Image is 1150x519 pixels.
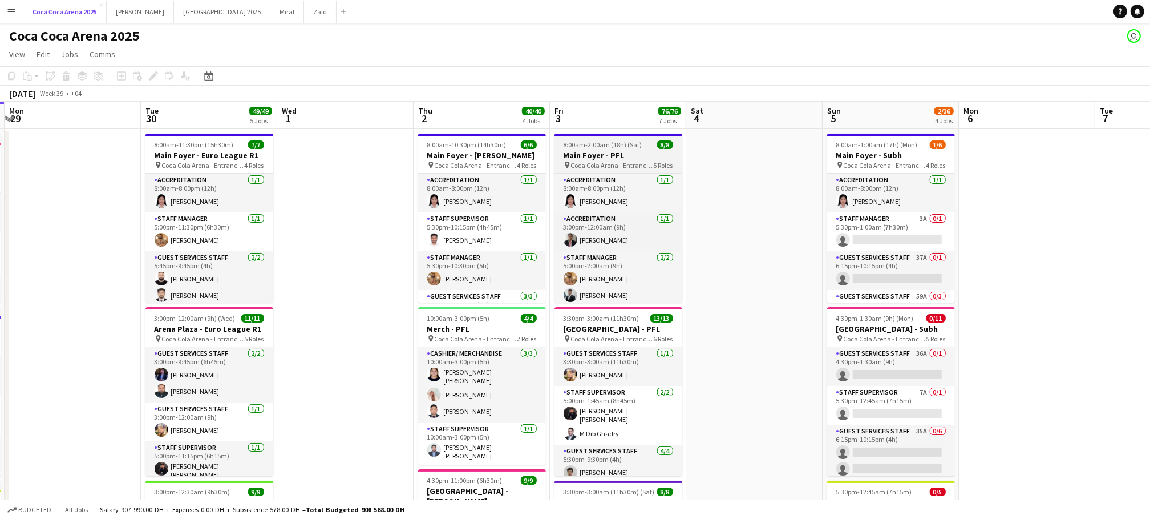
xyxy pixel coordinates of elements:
[554,251,682,307] app-card-role: Staff Manager2/25:00pm-2:00am (9h)[PERSON_NAME][PERSON_NAME]
[427,140,507,149] span: 8:00am-10:30pm (14h30m)
[554,212,682,251] app-card-role: Accreditation1/13:00pm-12:00am (9h)[PERSON_NAME]
[32,47,54,62] a: Edit
[145,441,273,484] app-card-role: Staff Supervisor1/15:00pm-11:15pm (6h15m)[PERSON_NAME] [PERSON_NAME]
[657,488,673,496] span: 8/8
[144,112,159,125] span: 30
[836,314,914,323] span: 4:30pm-1:30am (9h) (Mon)
[827,212,955,251] app-card-role: Staff Manager3A0/15:30pm-1:00am (7h30m)
[71,89,82,98] div: +04
[37,49,50,59] span: Edit
[145,497,273,508] h3: Merch - Euro League R1
[61,49,78,59] span: Jobs
[145,307,273,476] app-job-card: 3:00pm-12:00am (9h) (Wed)11/11Arena Plaza - Euro League R1 Coca Cola Arena - Entrance F5 RolesGue...
[926,335,946,343] span: 5 Roles
[85,47,120,62] a: Comms
[5,47,30,62] a: View
[245,335,264,343] span: 5 Roles
[418,150,546,160] h3: Main Foyer - [PERSON_NAME]
[250,116,272,125] div: 5 Jobs
[90,49,115,59] span: Comms
[650,314,673,323] span: 13/13
[56,47,83,62] a: Jobs
[1127,29,1141,43] app-user-avatar: Kate Oliveros
[934,107,954,115] span: 2/36
[827,150,955,160] h3: Main Foyer - Subh
[418,212,546,251] app-card-role: Staff Supervisor1/15:30pm-10:15pm (4h45m)[PERSON_NAME]
[553,112,564,125] span: 3
[63,505,90,514] span: All jobs
[963,106,978,116] span: Mon
[418,174,546,212] app-card-role: Accreditation1/18:00am-8:00pm (12h)[PERSON_NAME]
[554,347,682,386] app-card-role: Guest Services Staff1/13:30pm-3:00am (11h30m)[PERSON_NAME]
[1098,112,1113,125] span: 7
[155,314,236,323] span: 3:00pm-12:00am (9h) (Wed)
[9,106,24,116] span: Mon
[280,112,297,125] span: 1
[145,174,273,212] app-card-role: Accreditation1/18:00am-8:00pm (12h)[PERSON_NAME]
[9,27,140,45] h1: Coca Coca Arena 2025
[827,106,841,116] span: Sun
[827,134,955,303] app-job-card: 8:00am-1:00am (17h) (Mon)1/6Main Foyer - Subh Coca Cola Arena - Entrance F4 RolesAccreditation1/1...
[145,212,273,251] app-card-role: Staff Manager1/15:00pm-11:30pm (6h30m)[PERSON_NAME]
[554,324,682,334] h3: [GEOGRAPHIC_DATA] - PFL
[38,89,66,98] span: Week 39
[6,504,53,516] button: Budgeted
[554,106,564,116] span: Fri
[145,251,273,307] app-card-role: Guest Services Staff2/25:45pm-9:45pm (4h)[PERSON_NAME][PERSON_NAME]
[554,174,682,212] app-card-role: Accreditation1/18:00am-8:00pm (12h)[PERSON_NAME]
[554,307,682,476] div: 3:30pm-3:00am (11h30m) (Sat)13/13[GEOGRAPHIC_DATA] - PFL Coca Cola Arena - Entrance F6 RolesGuest...
[571,335,654,343] span: Coca Cola Arena - Entrance F
[836,488,930,496] span: 5:30pm-12:45am (7h15m) (Mon)
[306,505,404,514] span: Total Budgeted 908 568.00 DH
[564,488,655,496] span: 3:30pm-3:00am (11h30m) (Sat)
[418,486,546,506] h3: [GEOGRAPHIC_DATA] - [PERSON_NAME]
[827,386,955,425] app-card-role: Staff Supervisor7A0/15:30pm-12:45am (7h15m)
[107,1,174,23] button: [PERSON_NAME]
[18,506,51,514] span: Budgeted
[145,134,273,303] app-job-card: 8:00am-11:30pm (15h30m)7/7Main Foyer - Euro League R1 Coca Cola Arena - Entrance F4 RolesAccredit...
[962,112,978,125] span: 6
[827,290,955,362] app-card-role: Guest Services Staff59A0/36:15pm-12:30am (6h15m)
[659,116,681,125] div: 7 Jobs
[1100,106,1113,116] span: Tue
[270,1,304,23] button: Miral
[521,314,537,323] span: 4/4
[418,106,432,116] span: Thu
[517,335,537,343] span: 2 Roles
[282,106,297,116] span: Wed
[435,161,517,170] span: Coca Cola Arena - Entrance F
[825,112,841,125] span: 5
[9,88,35,99] div: [DATE]
[249,107,272,115] span: 49/49
[654,335,673,343] span: 6 Roles
[930,140,946,149] span: 1/6
[930,488,946,496] span: 0/5
[145,324,273,334] h3: Arena Plaza - Euro League R1
[827,174,955,212] app-card-role: Accreditation1/18:00am-8:00pm (12h)[PERSON_NAME]
[521,140,537,149] span: 6/6
[162,335,245,343] span: Coca Cola Arena - Entrance F
[827,497,955,508] h3: Arena Floor - Subh
[564,314,650,323] span: 3:30pm-3:00am (11h30m) (Sat)
[827,307,955,476] app-job-card: 4:30pm-1:30am (9h) (Mon)0/11[GEOGRAPHIC_DATA] - Subh Coca Cola Arena - Entrance F5 RolesGuest Ser...
[435,335,517,343] span: Coca Cola Arena - Entrance F
[521,476,537,485] span: 9/9
[691,106,703,116] span: Sat
[554,134,682,303] app-job-card: 8:00am-2:00am (18h) (Sat)8/8Main Foyer - PFL Coca Cola Arena - Entrance F5 RolesAccreditation1/18...
[658,107,681,115] span: 76/76
[827,324,955,334] h3: [GEOGRAPHIC_DATA] - Subh
[554,497,682,508] h3: Merch - AP - PFL
[571,161,654,170] span: Coca Cola Arena - Entrance F
[145,150,273,160] h3: Main Foyer - Euro League R1
[554,150,682,160] h3: Main Foyer - PFL
[689,112,703,125] span: 4
[418,134,546,303] app-job-card: 8:00am-10:30pm (14h30m)6/6Main Foyer - [PERSON_NAME] Coca Cola Arena - Entrance F4 RolesAccredita...
[418,307,546,465] div: 10:00am-3:00pm (5h)4/4Merch - PFL Coca Cola Arena - Entrance F2 RolesCashier/ Merchandise3/310:00...
[241,314,264,323] span: 11/11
